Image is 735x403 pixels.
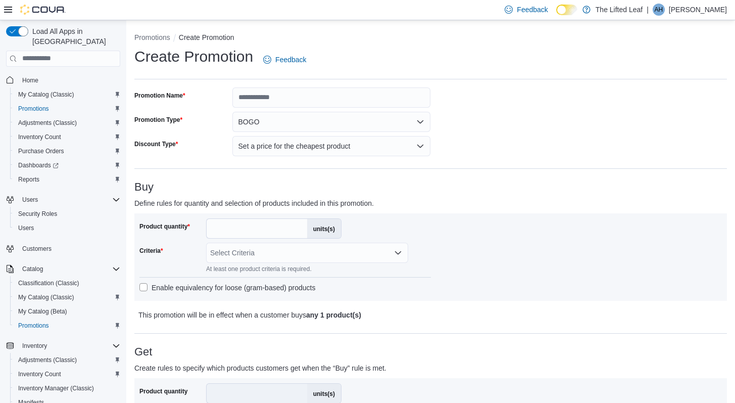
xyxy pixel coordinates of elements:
span: Inventory Manager (Classic) [14,382,120,394]
a: Customers [18,243,56,255]
span: Home [22,76,38,84]
span: Inventory Count [14,131,120,143]
button: Classification (Classic) [10,276,124,290]
button: Promotions [10,102,124,116]
a: My Catalog (Classic) [14,88,78,101]
a: Feedback [259,50,310,70]
span: Reports [14,173,120,186]
span: Security Roles [14,208,120,220]
button: Inventory Manager (Classic) [10,381,124,395]
span: Inventory [18,340,120,352]
button: Promotions [10,319,124,333]
span: Promotions [18,322,49,330]
span: Catalog [18,263,120,275]
span: Classification (Classic) [18,279,79,287]
p: [PERSON_NAME] [669,4,727,16]
label: Product quantity [139,222,190,231]
button: BOGO [232,112,431,132]
button: Adjustments (Classic) [10,353,124,367]
label: Promotion Name [134,92,185,100]
span: Purchase Orders [18,147,64,155]
span: Feedback [275,55,306,65]
span: Promotions [14,320,120,332]
a: Promotions [14,320,53,332]
button: Purchase Orders [10,144,124,158]
a: Dashboards [14,159,63,171]
p: | [647,4,649,16]
span: Feedback [517,5,548,15]
b: any 1 product(s) [306,311,361,319]
label: units(s) [307,384,341,403]
span: Promotions [18,105,49,113]
h3: Buy [134,181,727,193]
span: Inventory Count [14,368,120,380]
span: Promotions [14,103,120,115]
span: Inventory Manager (Classic) [18,384,94,392]
label: Discount Type [134,140,178,148]
span: Inventory Count [18,370,61,378]
span: Adjustments (Classic) [14,117,120,129]
span: Users [18,224,34,232]
button: Catalog [18,263,47,275]
p: Create rules to specify which products customers get when the “Buy” rule is met. [134,362,579,374]
a: Inventory Count [14,368,65,380]
span: AH [655,4,663,16]
span: Purchase Orders [14,145,120,157]
span: My Catalog (Classic) [14,88,120,101]
button: Inventory [18,340,51,352]
span: Load All Apps in [GEOGRAPHIC_DATA] [28,26,120,47]
button: Set a price for the cheapest product [232,136,431,156]
a: Adjustments (Classic) [14,354,81,366]
img: Cova [20,5,66,15]
button: Catalog [2,262,124,276]
a: Promotions [14,103,53,115]
a: Classification (Classic) [14,277,83,289]
a: Purchase Orders [14,145,68,157]
label: Enable equivalency for loose (gram-based) products [139,282,316,294]
button: Reports [10,172,124,187]
span: Reports [18,175,39,184]
button: Users [18,194,42,206]
p: The Lifted Leaf [596,4,643,16]
button: Inventory Count [10,130,124,144]
a: Inventory Manager (Classic) [14,382,98,394]
button: Home [2,73,124,87]
a: Users [14,222,38,234]
span: Inventory [22,342,47,350]
button: Promotions [134,33,170,41]
button: My Catalog (Classic) [10,290,124,304]
label: units(s) [307,219,341,238]
a: Reports [14,173,43,186]
span: Home [18,74,120,86]
span: Customers [18,242,120,255]
span: Security Roles [18,210,57,218]
p: This promotion will be in effect when a customer buys [138,309,577,321]
button: Customers [2,241,124,256]
button: Adjustments (Classic) [10,116,124,130]
button: Users [10,221,124,235]
p: Define rules for quantity and selection of products included in this promotion. [134,197,579,209]
label: Promotion Type [134,116,182,124]
button: Create Promotion [179,33,234,41]
span: Dashboards [14,159,120,171]
span: Users [18,194,120,206]
a: Adjustments (Classic) [14,117,81,129]
a: Security Roles [14,208,61,220]
button: Open list of options [394,249,402,257]
span: Dashboards [18,161,59,169]
a: My Catalog (Beta) [14,305,71,318]
span: My Catalog (Beta) [18,307,67,316]
span: Users [14,222,120,234]
button: My Catalog (Beta) [10,304,124,319]
h3: Get [134,346,727,358]
a: Dashboards [10,158,124,172]
button: Security Roles [10,207,124,221]
nav: An example of EuiBreadcrumbs [134,32,727,44]
a: My Catalog (Classic) [14,291,78,303]
label: Product quantity [139,387,187,395]
span: My Catalog (Classic) [14,291,120,303]
span: Catalog [22,265,43,273]
span: Adjustments (Classic) [14,354,120,366]
span: Dark Mode [556,15,557,16]
span: My Catalog (Classic) [18,293,74,301]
